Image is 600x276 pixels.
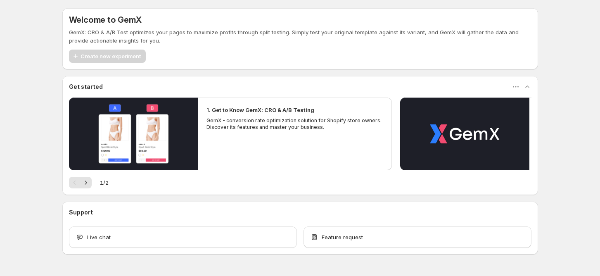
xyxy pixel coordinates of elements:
p: GemX - conversion rate optimization solution for Shopify store owners. Discover its features and ... [206,117,384,131]
span: Live chat [87,233,111,241]
h2: 1. Get to Know GemX: CRO & A/B Testing [206,106,314,114]
h5: Welcome to GemX [69,15,142,25]
button: Play video [69,98,198,170]
nav: Pagination [69,177,92,188]
p: GemX: CRO & A/B Test optimizes your pages to maximize profits through split testing. Simply test ... [69,28,531,45]
h3: Support [69,208,93,217]
button: Next [80,177,92,188]
span: Feature request [322,233,363,241]
h3: Get started [69,83,103,91]
span: 1 / 2 [100,178,109,187]
button: Play video [400,98,529,170]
